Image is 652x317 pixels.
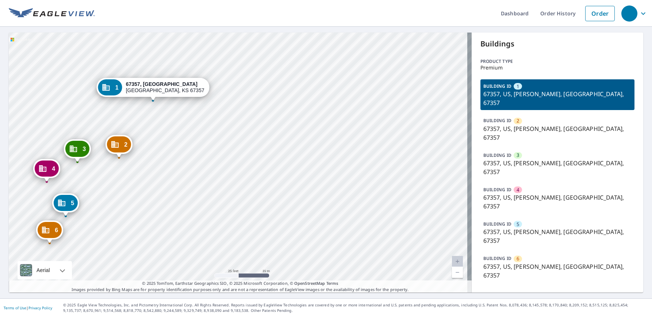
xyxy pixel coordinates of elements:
[33,159,60,182] div: Dropped pin, building 4, Commercial property, 67357, US Parsons, KS 67357
[97,78,210,101] div: Dropped pin, building 1, Commercial property, 67357, US Parsons, KS 67357
[483,193,632,211] p: 67357, US, [PERSON_NAME], [GEOGRAPHIC_DATA], 67357
[483,117,511,124] p: BUILDING ID
[517,83,519,90] span: 1
[483,186,511,193] p: BUILDING ID
[517,255,519,262] span: 6
[517,117,519,124] span: 2
[480,38,635,49] p: Buildings
[63,302,648,313] p: © 2025 Eagle View Technologies, Inc. and Pictometry International Corp. All Rights Reserved. Repo...
[4,305,26,310] a: Terms of Use
[483,221,511,227] p: BUILDING ID
[483,262,632,280] p: 67357, US, [PERSON_NAME], [GEOGRAPHIC_DATA], 67357
[483,83,511,89] p: BUILDING ID
[64,139,91,162] div: Dropped pin, building 3, Commercial property, 67357, US Parsons, KS 67357
[83,146,86,152] span: 3
[483,255,511,261] p: BUILDING ID
[483,159,632,176] p: 67357, US, [PERSON_NAME], [GEOGRAPHIC_DATA], 67357
[483,227,632,245] p: 67357, US, [PERSON_NAME], [GEOGRAPHIC_DATA], 67357
[55,227,58,233] span: 6
[18,261,72,279] div: Aerial
[36,220,63,243] div: Dropped pin, building 6, Commercial property, 67357, US Parsons, KS 67357
[517,186,519,193] span: 4
[4,306,52,310] p: |
[452,267,463,278] a: Current Level 20, Zoom Out
[294,280,325,286] a: OpenStreetMap
[585,6,615,21] a: Order
[9,8,95,19] img: EV Logo
[517,152,519,159] span: 3
[28,305,52,310] a: Privacy Policy
[452,256,463,267] a: Current Level 20, Zoom In Disabled
[480,58,635,65] p: Product type
[126,81,197,87] strong: 67357, [GEOGRAPHIC_DATA]
[9,280,472,293] p: Images provided by Bing Maps are for property identification purposes only and are not a represen...
[124,142,127,147] span: 2
[483,90,632,107] p: 67357, US, [PERSON_NAME], [GEOGRAPHIC_DATA], 67357
[52,193,79,216] div: Dropped pin, building 5, Commercial property, 67357, US Parsons, KS 67357
[115,85,119,90] span: 1
[71,200,74,206] span: 5
[52,166,55,171] span: 4
[106,135,133,158] div: Dropped pin, building 2, Commercial property, 67357, US Parsons, KS 67357
[517,221,519,228] span: 5
[142,280,338,287] span: © 2025 TomTom, Earthstar Geographics SIO, © 2025 Microsoft Corporation, ©
[326,280,338,286] a: Terms
[483,124,632,142] p: 67357, US, [PERSON_NAME], [GEOGRAPHIC_DATA], 67357
[483,152,511,158] p: BUILDING ID
[480,65,635,71] p: Premium
[126,81,204,94] div: [GEOGRAPHIC_DATA], KS 67357
[34,261,52,279] div: Aerial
